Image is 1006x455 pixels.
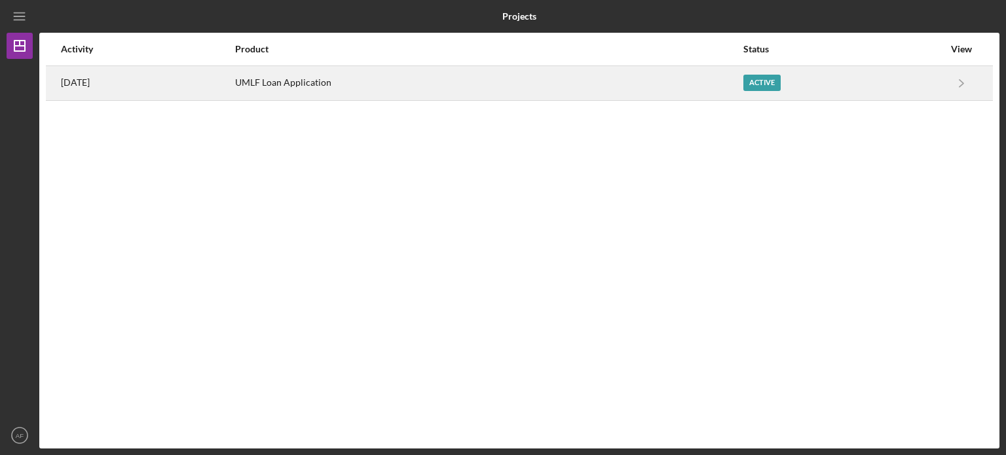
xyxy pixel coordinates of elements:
div: UMLF Loan Application [235,67,743,100]
div: Status [743,44,944,54]
div: Activity [61,44,234,54]
button: AF [7,422,33,448]
div: Product [235,44,743,54]
b: Projects [502,11,536,22]
div: Active [743,75,781,91]
time: 2025-06-06 02:49 [61,77,90,88]
text: AF [16,432,24,439]
div: View [945,44,978,54]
